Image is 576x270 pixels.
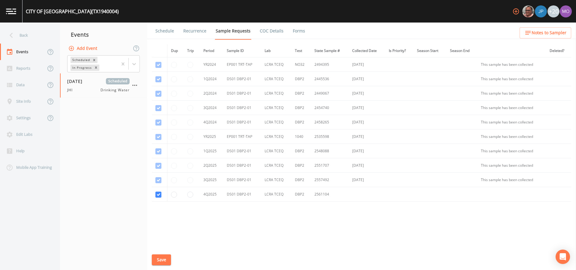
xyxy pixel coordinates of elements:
[291,187,311,202] td: DBP2
[261,57,291,72] td: LCRA TCEQ
[291,173,311,187] td: DBP2
[477,101,546,115] td: This sample has been collected
[261,44,291,57] th: Lab
[223,187,261,202] td: DS01 DBP2-01
[67,78,87,84] span: [DATE]
[560,5,572,17] img: 4e251478aba98ce068fb7eae8f78b90c
[291,86,311,101] td: DBP2
[93,65,99,71] div: Remove In Progress
[200,187,223,202] td: 4Q2025
[291,144,311,158] td: DBP2
[60,27,147,42] div: Events
[349,72,385,86] td: [DATE]
[385,44,413,57] th: Is Priority?
[200,144,223,158] td: 1Q2025
[311,72,349,86] td: 2445536
[200,158,223,173] td: 2Q2025
[477,86,546,101] td: This sample has been collected
[349,44,385,57] th: Collected Date
[349,101,385,115] td: [DATE]
[223,101,261,115] td: DS01 DBP2-01
[477,115,546,129] td: This sample has been collected
[522,5,534,17] img: e2d790fa78825a4bb76dcb6ab311d44c
[556,250,570,264] div: Open Intercom Messenger
[200,86,223,101] td: 2Q2024
[184,44,199,57] th: Trip
[349,86,385,101] td: [DATE]
[291,44,311,57] th: Test
[311,158,349,173] td: 2551707
[413,44,446,57] th: Season Start
[67,43,100,54] button: Add Event
[182,23,207,39] a: Recurrence
[223,173,261,187] td: DS01 DBP2-01
[200,57,223,72] td: YR2024
[291,72,311,86] td: DBP2
[6,8,16,14] img: logo
[477,158,546,173] td: This sample has been collected
[349,144,385,158] td: [DATE]
[200,44,223,57] th: Period
[477,57,546,72] td: This sample has been collected
[291,101,311,115] td: DBP2
[154,23,175,39] a: Schedule
[349,57,385,72] td: [DATE]
[200,72,223,86] td: 1Q2024
[547,5,559,17] div: +20
[477,173,546,187] td: This sample has been collected
[349,129,385,144] td: [DATE]
[223,86,261,101] td: DS01 DBP2-01
[311,173,349,187] td: 2557492
[167,44,184,57] th: Dup
[311,115,349,129] td: 2458265
[311,187,349,202] td: 2561104
[535,5,547,17] img: 41241ef155101aa6d92a04480b0d0000
[349,115,385,129] td: [DATE]
[477,72,546,86] td: This sample has been collected
[546,44,571,57] th: Deleted?
[261,129,291,144] td: LCRA TCEQ
[349,158,385,173] td: [DATE]
[223,44,261,57] th: Sample ID
[91,57,97,63] div: Remove Scheduled
[522,5,535,17] div: Mike Franklin
[261,115,291,129] td: LCRA TCEQ
[535,5,547,17] div: Joshua gere Paul
[223,158,261,173] td: DS01 DBP2-01
[223,129,261,144] td: EP001 TRT-TAP
[261,173,291,187] td: LCRA TCEQ
[292,23,306,39] a: Forms
[446,44,477,57] th: Season End
[349,173,385,187] td: [DATE]
[259,23,284,39] a: COC Details
[200,129,223,144] td: YR2025
[311,44,349,57] th: State Sample #
[520,27,571,38] button: Notes to Sampler
[291,158,311,173] td: DBP2
[106,78,130,84] span: Scheduled
[477,129,546,144] td: This sample has been collected
[60,73,147,98] a: [DATE]ScheduledJHIDrinking Water
[261,158,291,173] td: LCRA TCEQ
[311,129,349,144] td: 2535598
[200,115,223,129] td: 4Q2024
[70,57,91,63] div: Scheduled
[532,29,566,37] span: Notes to Sampler
[311,101,349,115] td: 2454740
[200,173,223,187] td: 3Q2025
[261,72,291,86] td: LCRA TCEQ
[200,101,223,115] td: 3Q2024
[477,144,546,158] td: This sample has been collected
[291,115,311,129] td: DBP2
[100,87,130,93] span: Drinking Water
[261,86,291,101] td: LCRA TCEQ
[261,101,291,115] td: LCRA TCEQ
[223,72,261,86] td: DS01 DBP2-01
[223,57,261,72] td: EP001 TRT-TAP
[152,254,171,265] button: Save
[67,87,76,93] span: JHI
[223,144,261,158] td: DS01 DBP2-01
[311,86,349,101] td: 2449067
[261,144,291,158] td: LCRA TCEQ
[26,8,119,15] div: CITY OF [GEOGRAPHIC_DATA] (TX1940004)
